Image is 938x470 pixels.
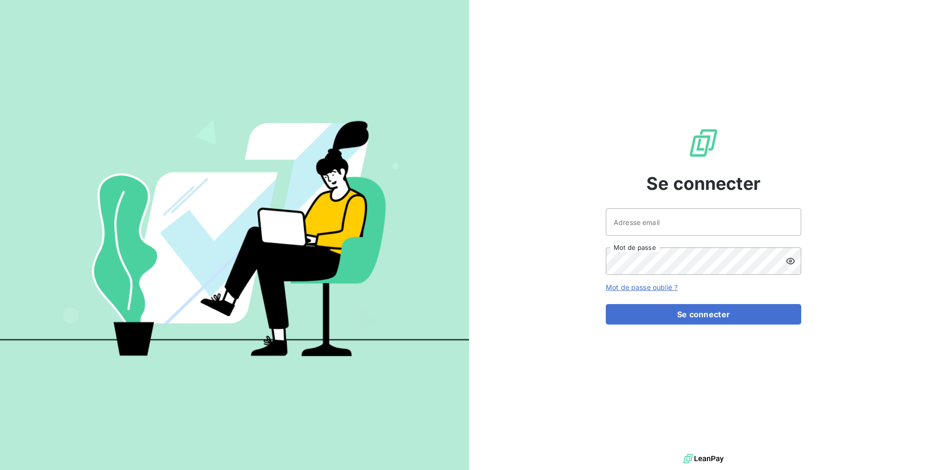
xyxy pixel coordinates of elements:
[688,127,719,159] img: Logo LeanPay
[606,208,801,236] input: placeholder
[683,451,724,466] img: logo
[646,170,761,197] span: Se connecter
[606,304,801,325] button: Se connecter
[606,283,678,291] a: Mot de passe oublié ?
